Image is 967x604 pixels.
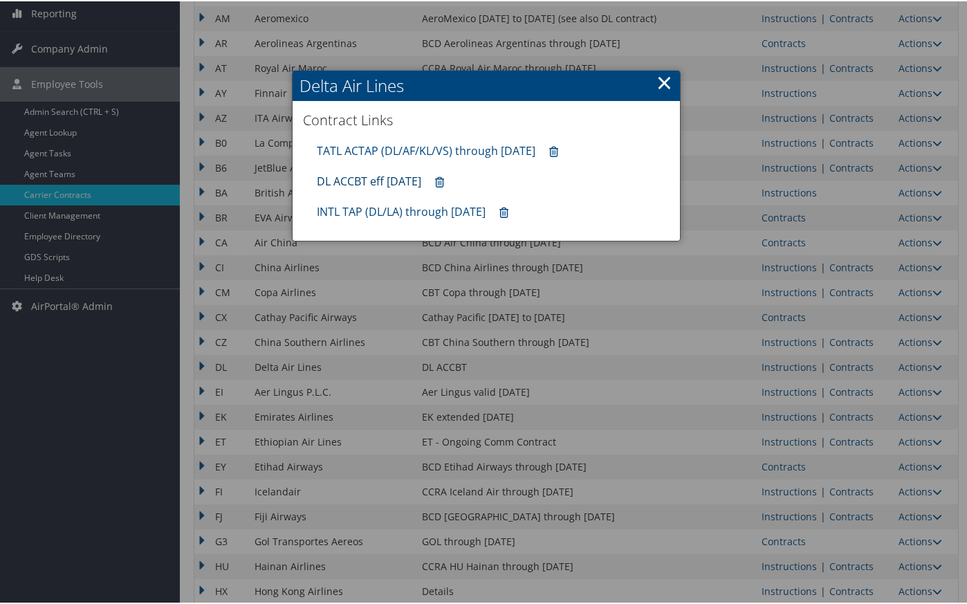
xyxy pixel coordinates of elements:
[317,203,486,218] a: INTL TAP (DL/LA) through [DATE]
[428,168,451,194] a: Remove contract
[317,142,535,157] a: TATL ACTAP (DL/AF/KL/VS) through [DATE]
[542,138,565,163] a: Remove contract
[303,109,670,129] h3: Contract Links
[656,67,672,95] a: ×
[492,199,515,224] a: Remove contract
[317,172,421,187] a: DL ACCBT eff [DATE]
[293,69,680,100] h2: Delta Air Lines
